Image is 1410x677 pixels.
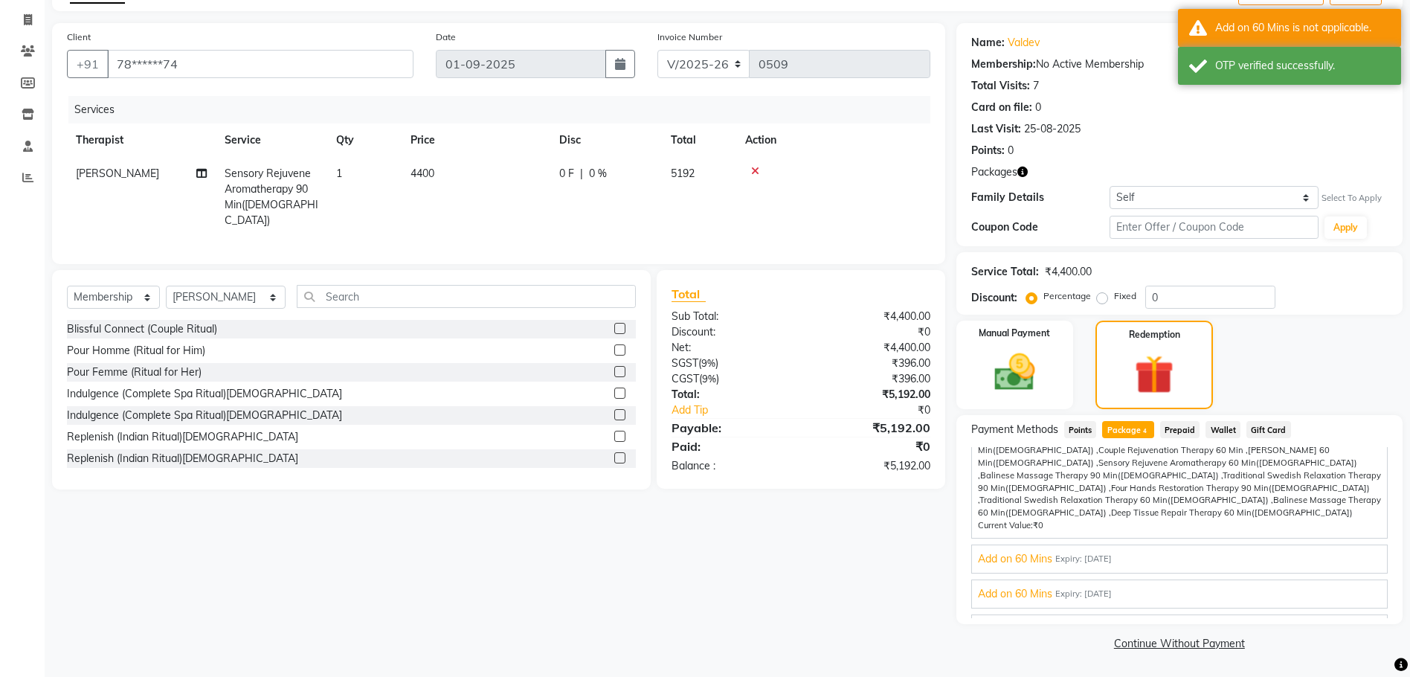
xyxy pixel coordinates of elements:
div: Total Visits: [971,78,1030,94]
div: Membership: [971,57,1036,72]
div: Add on 60 Mins is not applicable. [1215,20,1390,36]
div: Pour Homme (Ritual for Him) [67,343,205,359]
span: 9% [702,373,716,385]
div: Payable: [660,419,801,437]
span: [PERSON_NAME] [76,167,159,180]
span: Four Hands Restoration Therapy 90 Min([DEMOGRAPHIC_DATA]) , [978,483,1370,506]
div: ₹4,400.00 [801,309,941,324]
div: Coupon Code [971,219,1110,235]
label: Fixed [1114,289,1136,303]
span: [PERSON_NAME] 60 Min([DEMOGRAPHIC_DATA]) , [978,445,1330,468]
span: Points [1064,421,1097,438]
div: Replenish (Indian Ritual)[DEMOGRAPHIC_DATA] [67,429,298,445]
div: Paid: [660,437,801,455]
div: 0 [1008,143,1014,158]
th: Qty [327,123,402,157]
div: ₹0 [801,324,941,340]
span: Packages [971,164,1017,180]
span: Total [672,286,706,302]
a: Add Tip [660,402,824,418]
div: Last Visit: [971,121,1021,137]
div: Pour Femme (Ritual for Her) [67,365,202,380]
span: Gift Card [1246,421,1291,438]
input: Enter Offer / Coupon Code [1110,216,1318,239]
div: ₹4,400.00 [801,340,941,356]
span: CGST [672,372,699,385]
div: 25-08-2025 [1024,121,1081,137]
th: Price [402,123,550,157]
div: Net: [660,340,801,356]
span: Add on 60 Mins [978,551,1052,567]
div: ₹5,192.00 [801,458,941,474]
div: Service Total: [971,264,1039,280]
span: Prepaid [1160,421,1200,438]
span: 4 [1141,427,1149,436]
div: Services [68,96,941,123]
span: Expiry: [DATE] [1055,553,1112,565]
div: Indulgence (Complete Spa Ritual)[DEMOGRAPHIC_DATA] [67,408,342,423]
span: | [580,166,583,182]
div: Total: [660,387,801,402]
div: ₹4,400.00 [1045,264,1092,280]
label: Date [436,31,456,44]
div: Discount: [971,290,1017,306]
div: ( ) [660,356,801,371]
div: ₹0 [801,437,941,455]
span: Wallet [1205,421,1240,438]
label: Redemption [1129,328,1180,341]
th: Action [736,123,930,157]
div: Select To Apply [1322,192,1382,205]
input: Search by Name/Mobile/Email/Code [107,50,413,78]
div: Points: [971,143,1005,158]
label: Manual Payment [979,327,1050,340]
th: Disc [550,123,662,157]
a: Continue Without Payment [959,636,1400,652]
span: Deep Tissue Repair Therapy 60 Min([DEMOGRAPHIC_DATA]) [1111,507,1353,518]
span: 9% [701,357,715,369]
button: Apply [1324,216,1367,239]
span: Traditional Swedish Relaxation Therapy 90 Min([DEMOGRAPHIC_DATA]) , [978,470,1381,493]
div: 7 [1033,78,1039,94]
div: ₹396.00 [801,371,941,387]
span: Couple Rejuvenation Therapy 60 Min , [1098,445,1248,455]
div: Indulgence (Complete Spa Ritual)[DEMOGRAPHIC_DATA] [67,386,342,402]
div: Blissful Connect (Couple Ritual) [67,321,217,337]
th: Service [216,123,327,157]
div: Replenish (Indian Ritual)[DEMOGRAPHIC_DATA] [67,451,298,466]
span: 4400 [411,167,434,180]
input: Search [297,285,636,308]
div: 0 [1035,100,1041,115]
div: Balance : [660,458,801,474]
span: 0 % [589,166,607,182]
span: Sensory Rejuvene Aromatherapy 90 Min([DEMOGRAPHIC_DATA]) [225,167,318,227]
span: Balinese Massage Therapy 90 Min([DEMOGRAPHIC_DATA]) , [980,470,1223,481]
div: Card on file: [971,100,1032,115]
div: ₹396.00 [801,356,941,371]
div: Discount: [660,324,801,340]
span: Sensory Rejuvene Aromatherapy 60 Min([DEMOGRAPHIC_DATA]) , [978,458,1357,481]
div: ₹0 [824,402,941,418]
span: SGST [672,356,698,370]
label: Client [67,31,91,44]
div: Family Details [971,190,1110,205]
span: Expiry: [DATE] [1055,588,1112,600]
div: ₹5,192.00 [801,419,941,437]
label: Invoice Number [657,31,722,44]
div: Sub Total: [660,309,801,324]
label: Percentage [1043,289,1091,303]
span: 5192 [671,167,695,180]
span: ₹0 [1033,520,1043,530]
span: 0 F [559,166,574,182]
span: Payment Methods [971,422,1058,437]
div: No Active Membership [971,57,1388,72]
span: Package [1102,421,1153,438]
a: Valdev [1008,35,1040,51]
div: ₹5,192.00 [801,387,941,402]
span: 1 [336,167,342,180]
th: Therapist [67,123,216,157]
div: ( ) [660,371,801,387]
div: Name: [971,35,1005,51]
img: _cash.svg [982,349,1047,396]
th: Total [662,123,736,157]
span: Add on 60 Mins [978,586,1052,602]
